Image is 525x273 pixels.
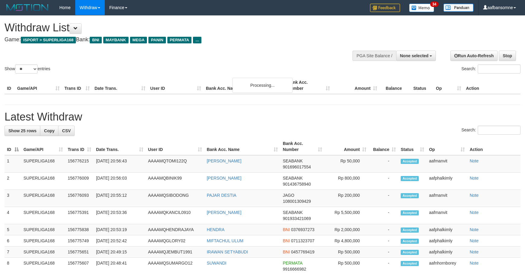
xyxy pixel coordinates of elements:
input: Search: [478,126,520,135]
h4: Game: Bank: [5,37,344,43]
td: aafphalkimly [427,235,467,246]
td: - [369,235,398,246]
td: 1 [5,155,21,173]
td: aafphalkimly [427,224,467,235]
span: Copy [44,128,54,133]
td: 156775391 [65,207,94,224]
span: BNI [283,249,290,254]
td: SUPERLIGA168 [21,173,65,190]
th: Op [433,77,464,94]
th: Status [411,77,433,94]
a: Note [470,158,479,163]
h1: Withdraw List [5,22,344,34]
span: PERMATA [167,37,192,43]
a: Note [470,249,479,254]
span: Copy 0376937273 to clipboard [291,227,315,232]
a: MIFTACHUL ULUM [207,238,244,243]
td: - [369,155,398,173]
span: Copy 901933421069 to clipboard [283,216,311,221]
span: MAYBANK [103,37,129,43]
a: Run Auto-Refresh [450,51,498,61]
select: Showentries [15,64,38,74]
span: SEABANK [283,210,303,215]
td: [DATE] 20:56:43 [94,155,146,173]
span: BNI [283,238,290,243]
td: aafphalkimly [427,246,467,258]
td: 2 [5,173,21,190]
td: SUPERLIGA168 [21,246,65,258]
td: [DATE] 20:53:36 [94,207,146,224]
td: - [369,224,398,235]
td: [DATE] 20:53:19 [94,224,146,235]
td: aafphalkimly [427,173,467,190]
td: Rp 500,000 [325,246,369,258]
span: Accepted [401,210,419,215]
th: Amount [332,77,380,94]
span: Accepted [401,159,419,164]
div: Processing... [232,78,293,93]
span: SEABANK [283,176,303,180]
img: panduan.png [443,4,474,12]
a: SUWANDI [207,261,227,265]
td: [DATE] 20:49:15 [94,246,146,258]
td: 5 [5,224,21,235]
th: User ID [148,77,203,94]
td: aafmanvit [427,155,467,173]
img: Feedback.jpg [370,4,400,12]
a: Stop [499,51,516,61]
td: Rp 4,800,000 [325,235,369,246]
span: Copy 9916666982 to clipboard [283,267,306,271]
td: 156776215 [65,155,94,173]
td: AAAAMQHENDRAJAYA [146,224,204,235]
th: Bank Acc. Number: activate to sort column ascending [280,138,325,155]
td: AAAAMQKANCIL0910 [146,207,204,224]
td: [DATE] 20:52:42 [94,235,146,246]
span: Accepted [401,261,419,266]
a: Note [470,176,479,180]
span: Copy 0711323707 to clipboard [291,238,315,243]
a: IRAWAN SETYABUDI [207,249,248,254]
td: Rp 50,000 [325,155,369,173]
a: Note [470,210,479,215]
td: 156775749 [65,235,94,246]
span: MEGA [130,37,147,43]
span: Show 25 rows [8,128,36,133]
td: - [369,190,398,207]
span: Accepted [401,193,419,198]
span: JAGO [283,193,294,198]
td: 156775651 [65,246,94,258]
th: Balance [380,77,411,94]
th: Date Trans.: activate to sort column ascending [94,138,146,155]
td: - [369,173,398,190]
td: [DATE] 20:55:12 [94,190,146,207]
span: PANIN [148,37,166,43]
td: Rp 800,000 [325,173,369,190]
td: 7 [5,246,21,258]
h1: Latest Withdraw [5,111,520,123]
td: 3 [5,190,21,207]
label: Search: [461,126,520,135]
td: SUPERLIGA168 [21,224,65,235]
th: Date Trans. [92,77,148,94]
label: Search: [461,64,520,74]
span: PERMATA [283,261,302,265]
td: aafmanvit [427,207,467,224]
th: Bank Acc. Name: activate to sort column ascending [204,138,281,155]
th: Bank Acc. Name [203,77,285,94]
a: Show 25 rows [5,126,40,136]
td: AAAAMQBINIK99 [146,173,204,190]
span: Copy 108001309429 to clipboard [283,199,311,204]
td: SUPERLIGA168 [21,190,65,207]
th: ID [5,77,15,94]
a: HENDRA [207,227,225,232]
a: Copy [40,126,58,136]
span: BNI [90,37,101,43]
input: Search: [478,64,520,74]
a: [PERSON_NAME] [207,176,241,180]
div: PGA Site Balance / [353,51,396,61]
a: Note [470,227,479,232]
td: aafmanvit [427,190,467,207]
td: - [369,246,398,258]
a: PAJAR DESTIA [207,193,237,198]
span: None selected [400,53,429,58]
